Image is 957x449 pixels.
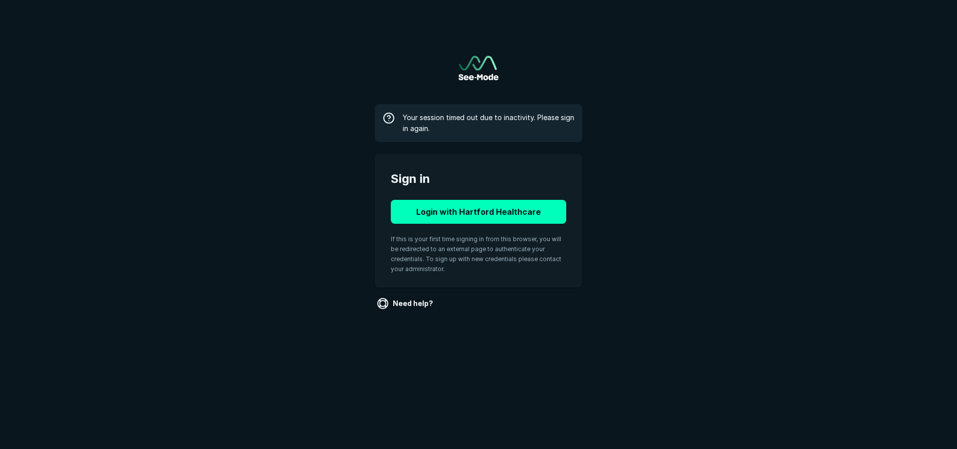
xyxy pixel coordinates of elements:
[459,56,498,80] img: See-Mode Logo
[459,56,498,80] a: Go to sign in
[391,200,566,224] button: Login with Hartford Healthcare
[391,235,561,273] span: If this is your first time signing in from this browser, you will be redirected to an external pa...
[403,112,574,134] span: Your session timed out due to inactivity. Please sign in again.
[375,296,437,311] a: Need help?
[391,170,566,188] span: Sign in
